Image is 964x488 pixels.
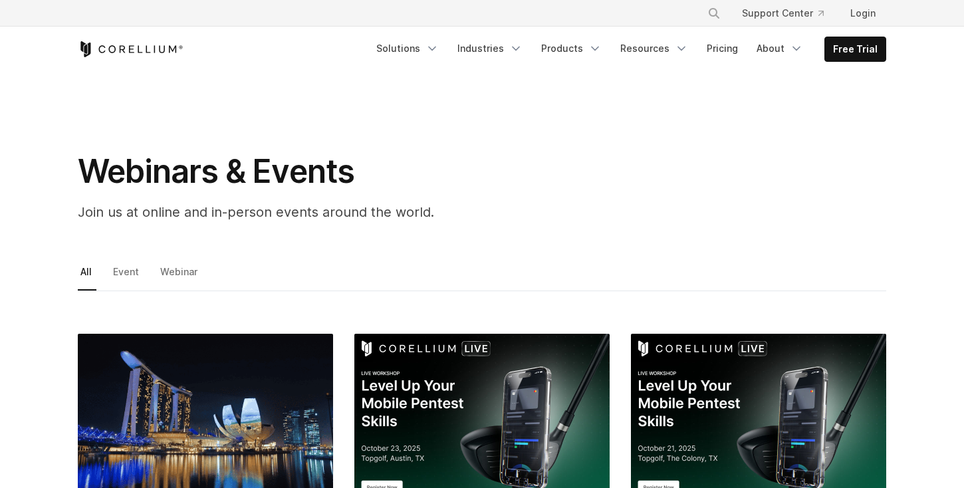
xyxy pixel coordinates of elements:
[699,37,746,61] a: Pricing
[368,37,447,61] a: Solutions
[702,1,726,25] button: Search
[78,202,610,222] p: Join us at online and in-person events around the world.
[731,1,834,25] a: Support Center
[533,37,610,61] a: Products
[78,152,610,191] h1: Webinars & Events
[840,1,886,25] a: Login
[691,1,886,25] div: Navigation Menu
[825,37,886,61] a: Free Trial
[749,37,811,61] a: About
[368,37,886,62] div: Navigation Menu
[158,263,202,291] a: Webinar
[612,37,696,61] a: Resources
[78,41,183,57] a: Corellium Home
[110,263,144,291] a: Event
[78,263,96,291] a: All
[449,37,531,61] a: Industries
